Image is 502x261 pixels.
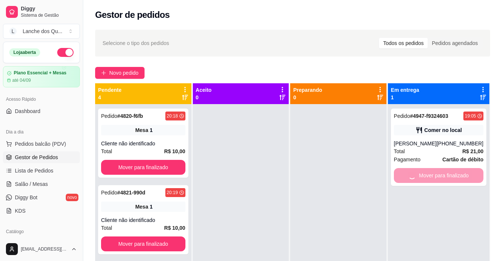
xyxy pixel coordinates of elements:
div: Lanche dos Qu ... [23,28,62,35]
span: Pedido [101,190,117,196]
div: 1 [150,203,153,210]
span: Novo pedido [109,69,139,77]
span: Total [101,147,112,155]
span: Pedido [101,113,117,119]
span: [EMAIL_ADDRESS][DOMAIN_NAME] [21,246,68,252]
article: Plano Essencial + Mesas [14,70,67,76]
span: Pedidos balcão (PDV) [15,140,66,148]
div: 20:18 [167,113,178,119]
button: Mover para finalizado [101,160,185,175]
div: Todos os pedidos [379,38,428,48]
button: [EMAIL_ADDRESS][DOMAIN_NAME] [3,240,80,258]
div: Cliente não identificado [101,140,185,147]
p: 0 [293,94,322,101]
button: Mover para finalizado [101,236,185,251]
div: [PHONE_NUMBER] [437,140,483,147]
div: Cliente não identificado [101,216,185,224]
div: 20:19 [167,190,178,196]
strong: # 4947-f9324603 [410,113,448,119]
button: Select a team [3,24,80,39]
p: Preparando [293,86,322,94]
span: Sistema de Gestão [21,12,77,18]
a: Gestor de Pedidos [3,151,80,163]
strong: R$ 10,00 [164,225,185,231]
span: Total [394,147,405,155]
p: Aceito [196,86,212,94]
span: plus [101,70,106,75]
a: Salão / Mesas [3,178,80,190]
a: KDS [3,205,80,217]
div: [PERSON_NAME] [394,140,437,147]
div: Catálogo [3,226,80,238]
span: KDS [15,207,26,215]
a: DiggySistema de Gestão [3,3,80,21]
span: L [9,28,17,35]
div: 19:05 [465,113,476,119]
div: Dia a dia [3,126,80,138]
h2: Gestor de pedidos [95,9,170,21]
span: Diggy Bot [15,194,38,201]
a: Dashboard [3,105,80,117]
span: Diggy [21,6,77,12]
button: Pedidos balcão (PDV) [3,138,80,150]
article: até 04/09 [12,77,31,83]
div: 1 [150,126,153,134]
div: Comer no local [424,126,462,134]
div: Loja aberta [9,48,40,57]
strong: # 4821-990d [117,190,146,196]
p: Em entrega [391,86,419,94]
span: Lista de Pedidos [15,167,54,174]
span: Gestor de Pedidos [15,154,58,161]
span: Pagamento [394,155,421,164]
button: Alterar Status [57,48,74,57]
strong: R$ 21,00 [462,148,483,154]
strong: Cartão de débito [443,157,483,162]
span: Dashboard [15,107,41,115]
a: Diggy Botnovo [3,191,80,203]
span: Mesa [135,203,148,210]
span: Selecione o tipo dos pedidos [103,39,169,47]
div: Acesso Rápido [3,93,80,105]
span: Mesa [135,126,148,134]
span: Total [101,224,112,232]
p: 0 [196,94,212,101]
p: 4 [98,94,122,101]
p: Pendente [98,86,122,94]
a: Plano Essencial + Mesasaté 04/09 [3,66,80,87]
a: Lista de Pedidos [3,165,80,177]
div: Pedidos agendados [428,38,482,48]
span: Pedido [394,113,410,119]
button: Novo pedido [95,67,145,79]
strong: R$ 10,00 [164,148,185,154]
span: Salão / Mesas [15,180,48,188]
strong: # 4820-f6fb [117,113,143,119]
p: 1 [391,94,419,101]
